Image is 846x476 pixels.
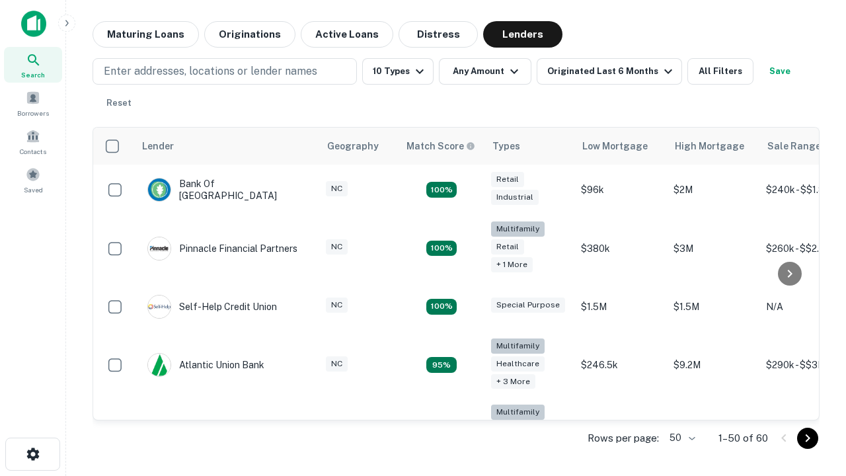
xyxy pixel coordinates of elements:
a: Contacts [4,124,62,159]
img: picture [148,296,171,318]
p: Rows per page: [588,430,659,446]
th: Lender [134,128,319,165]
th: High Mortgage [667,128,759,165]
button: 10 Types [362,58,434,85]
span: Saved [24,184,43,195]
div: Low Mortgage [582,138,648,154]
iframe: Chat Widget [780,370,846,434]
div: Matching Properties: 15, hasApolloMatch: undefined [426,182,457,198]
div: Matching Properties: 11, hasApolloMatch: undefined [426,299,457,315]
td: $246.5k [574,332,667,399]
div: Industrial [491,190,539,205]
div: Lender [142,138,174,154]
td: $2M [667,165,759,215]
a: Search [4,47,62,83]
button: All Filters [687,58,753,85]
div: NC [326,297,348,313]
h6: Match Score [406,139,473,153]
button: Originated Last 6 Months [537,58,682,85]
td: $3M [667,215,759,282]
div: Multifamily [491,221,545,237]
span: Contacts [20,146,46,157]
div: NC [326,356,348,372]
td: $246k [574,398,667,465]
div: Atlantic Union Bank [147,353,264,377]
img: picture [148,237,171,260]
img: capitalize-icon.png [21,11,46,37]
div: 50 [664,428,697,448]
p: 1–50 of 60 [718,430,768,446]
div: Multifamily [491,338,545,354]
div: Types [492,138,520,154]
button: Save your search to get updates of matches that match your search criteria. [759,58,801,85]
div: + 3 more [491,374,535,389]
button: Lenders [483,21,562,48]
div: Matching Properties: 17, hasApolloMatch: undefined [426,241,457,257]
th: Capitalize uses an advanced AI algorithm to match your search with the best lender. The match sco... [399,128,484,165]
th: Geography [319,128,399,165]
img: picture [148,354,171,376]
div: Retail [491,172,524,187]
button: Active Loans [301,21,393,48]
td: $3.2M [667,398,759,465]
button: Originations [204,21,295,48]
div: Sale Range [767,138,821,154]
div: The Fidelity Bank [147,420,254,444]
a: Borrowers [4,85,62,121]
button: Go to next page [797,428,818,449]
div: Multifamily [491,405,545,420]
th: Types [484,128,574,165]
div: Capitalize uses an advanced AI algorithm to match your search with the best lender. The match sco... [406,139,475,153]
button: Enter addresses, locations or lender names [93,58,357,85]
div: Retail [491,239,524,255]
div: Healthcare [491,356,545,372]
button: Any Amount [439,58,531,85]
div: + 1 more [491,257,533,272]
div: Bank Of [GEOGRAPHIC_DATA] [147,178,306,202]
td: $1.5M [574,282,667,332]
td: $9.2M [667,332,759,399]
td: $1.5M [667,282,759,332]
td: $96k [574,165,667,215]
div: NC [326,181,348,196]
p: Enter addresses, locations or lender names [104,63,317,79]
button: Maturing Loans [93,21,199,48]
a: Saved [4,162,62,198]
td: $380k [574,215,667,282]
th: Low Mortgage [574,128,667,165]
div: Special Purpose [491,297,565,313]
div: Self-help Credit Union [147,295,277,319]
div: Matching Properties: 9, hasApolloMatch: undefined [426,357,457,373]
button: Reset [98,90,140,116]
div: Originated Last 6 Months [547,63,676,79]
span: Borrowers [17,108,49,118]
div: NC [326,239,348,255]
div: Pinnacle Financial Partners [147,237,297,260]
button: Distress [399,21,478,48]
div: High Mortgage [675,138,744,154]
span: Search [21,69,45,80]
div: Geography [327,138,379,154]
img: picture [148,178,171,201]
